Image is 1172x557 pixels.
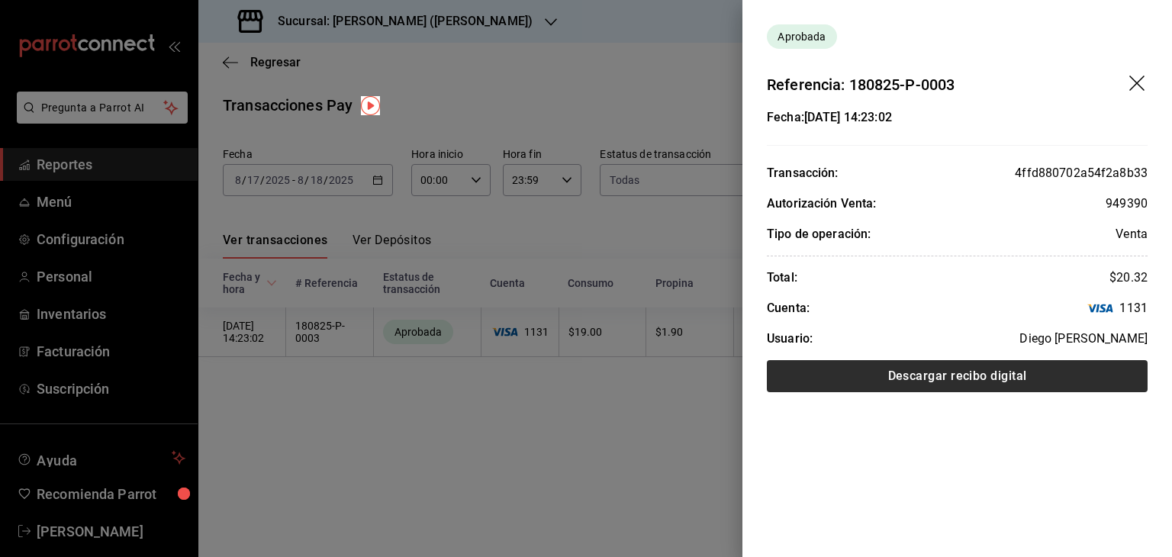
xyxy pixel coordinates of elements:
[771,29,832,45] span: Aprobada
[767,164,839,182] div: Transacción:
[767,299,810,317] div: Cuenta:
[1109,270,1148,285] span: $ 20.32
[1015,164,1148,182] div: 4ffd880702a54f2a8b33
[1087,299,1148,317] span: 1131
[1019,330,1148,348] div: Diego [PERSON_NAME]
[1129,76,1148,94] button: drag
[767,330,813,348] div: Usuario:
[767,225,871,243] div: Tipo de operación:
[767,24,837,49] div: Transacciones cobradas de manera exitosa.
[767,269,797,287] div: Total:
[361,96,380,115] img: Tooltip marker
[767,195,877,213] div: Autorización Venta:
[1106,195,1148,213] div: 949390
[767,108,892,127] div: Fecha: [DATE] 14:23:02
[767,360,1148,392] button: Descargar recibo digital
[767,73,955,96] div: Referencia: 180825-P-0003
[1116,225,1148,243] div: Venta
